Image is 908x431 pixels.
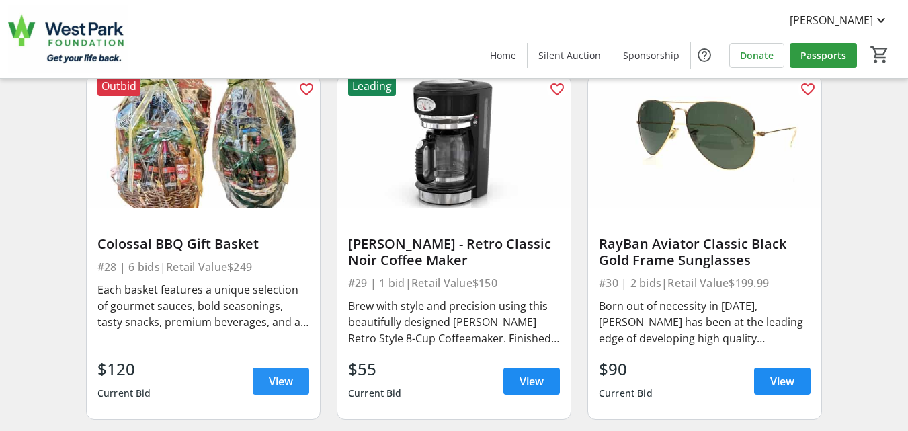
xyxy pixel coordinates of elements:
[348,274,560,292] div: #29 | 1 bid | Retail Value $150
[348,381,402,405] div: Current Bid
[97,258,309,276] div: #28 | 6 bids | Retail Value $249
[97,76,140,96] div: Outbid
[729,43,784,68] a: Donate
[754,368,811,395] a: View
[623,48,679,63] span: Sponsorship
[97,236,309,252] div: Colossal BBQ Gift Basket
[612,43,690,68] a: Sponsorship
[253,368,309,395] a: View
[269,373,293,389] span: View
[599,298,811,346] div: Born out of necessity in [DATE], [PERSON_NAME] has been at the leading edge of developing high qu...
[348,298,560,346] div: Brew with style and precision using this beautifully designed [PERSON_NAME] Retro Style 8-Cup Cof...
[8,5,128,73] img: West Park Healthcare Centre Foundation's Logo
[770,373,794,389] span: View
[348,76,396,96] div: Leading
[599,274,811,292] div: #30 | 2 bids | Retail Value $199.99
[779,9,900,31] button: [PERSON_NAME]
[691,42,718,69] button: Help
[538,48,601,63] span: Silent Auction
[528,43,612,68] a: Silent Auction
[348,357,402,381] div: $55
[87,76,320,207] img: Colossal BBQ Gift Basket
[599,357,653,381] div: $90
[298,81,315,97] mat-icon: favorite_outline
[800,48,846,63] span: Passports
[97,381,151,405] div: Current Bid
[490,48,516,63] span: Home
[479,43,527,68] a: Home
[790,43,857,68] a: Passports
[503,368,560,395] a: View
[520,373,544,389] span: View
[97,282,309,330] div: Each basket features a unique selection of gourmet sauces, bold seasonings, tasty snacks, premium...
[868,42,892,67] button: Cart
[588,76,821,207] img: RayBan Aviator Classic Black Gold Frame Sunglasses
[348,236,560,268] div: [PERSON_NAME] - Retro Classic Noir Coffee Maker
[97,357,151,381] div: $120
[790,12,873,28] span: [PERSON_NAME]
[337,76,571,207] img: Russell Hobbs - Retro Classic Noir Coffee Maker
[549,81,565,97] mat-icon: favorite_outline
[740,48,774,63] span: Donate
[599,381,653,405] div: Current Bid
[599,236,811,268] div: RayBan Aviator Classic Black Gold Frame Sunglasses
[800,81,816,97] mat-icon: favorite_outline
